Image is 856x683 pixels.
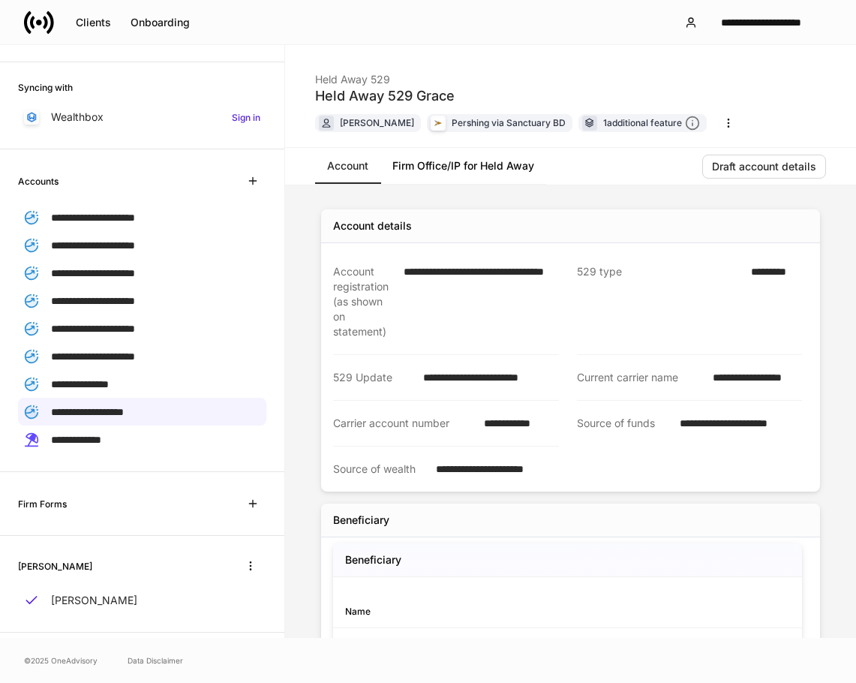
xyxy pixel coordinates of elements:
div: 529 Update [333,370,414,385]
a: Account [315,148,380,184]
button: Clients [66,11,121,35]
div: 1 additional feature [603,116,700,131]
h5: Beneficiary [345,552,401,567]
div: Draft account details [712,161,816,172]
div: Current carrier name [577,370,704,385]
h6: Firm Forms [18,497,67,511]
h6: [PERSON_NAME] [18,559,92,573]
div: Account details [333,218,412,233]
span: © 2025 OneAdvisory [24,654,98,666]
a: WealthboxSign in [18,104,266,131]
div: Name [345,604,568,618]
div: Beneficiary [333,513,389,528]
a: Data Disclaimer [128,654,183,666]
button: Onboarding [121,11,200,35]
div: Held Away 529 Grace [315,87,455,105]
a: [PERSON_NAME] [18,587,266,614]
div: [PERSON_NAME] [340,116,414,130]
p: [PERSON_NAME] [51,593,137,608]
h6: Syncing with [18,80,73,95]
div: 529 type [577,264,742,339]
div: Onboarding [131,17,190,28]
div: Held Away 529 [315,63,455,87]
div: Account registration (as shown on statement) [333,264,395,339]
button: Draft account details [702,155,826,179]
a: Firm Office/IP for Held Away [380,148,546,184]
p: Wealthbox [51,110,104,125]
div: Source of funds [577,416,671,432]
div: Source of wealth [333,462,427,477]
div: Pershing via Sanctuary BD [452,116,566,130]
div: Clients [76,17,111,28]
div: Carrier account number [333,416,475,431]
h6: Sign in [232,110,260,125]
h6: Accounts [18,174,59,188]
